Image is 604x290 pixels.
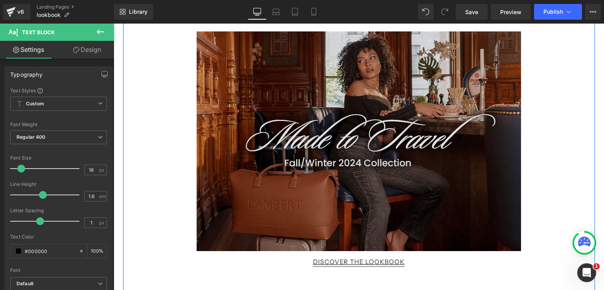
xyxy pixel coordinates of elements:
[99,194,106,199] span: em
[3,4,30,20] a: v6
[543,9,563,15] span: Publish
[99,220,106,225] span: px
[129,8,147,15] span: Library
[10,155,107,161] div: Font Size
[248,4,267,20] a: Desktop
[285,4,304,20] a: Tablet
[199,234,291,242] a: Discover the lookbook
[585,4,601,20] button: More
[267,4,285,20] a: Laptop
[10,87,107,94] div: Text Styles
[500,8,521,16] span: Preview
[22,29,55,35] span: Text Block
[99,167,106,173] span: px
[10,122,107,127] div: Font Weight
[37,4,114,10] a: Landing Pages
[304,4,323,20] a: Mobile
[10,234,107,240] div: Text Color
[577,263,596,282] iframe: Intercom live chat
[418,4,434,20] button: Undo
[465,8,478,16] span: Save
[491,4,531,20] a: Preview
[16,7,26,17] div: v6
[10,67,42,78] div: Typography
[17,134,46,140] b: Regular 400
[17,281,33,287] i: Default
[25,247,75,255] input: Color
[10,208,107,213] div: Letter Spacing
[437,4,453,20] button: Redo
[10,268,107,273] div: Font
[593,263,600,270] span: 1
[26,101,44,107] b: Custom
[59,41,116,59] a: Design
[88,244,107,258] div: %
[114,4,153,20] a: New Library
[10,182,107,187] div: Line Height
[534,4,582,20] button: Publish
[37,12,61,18] span: lookbook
